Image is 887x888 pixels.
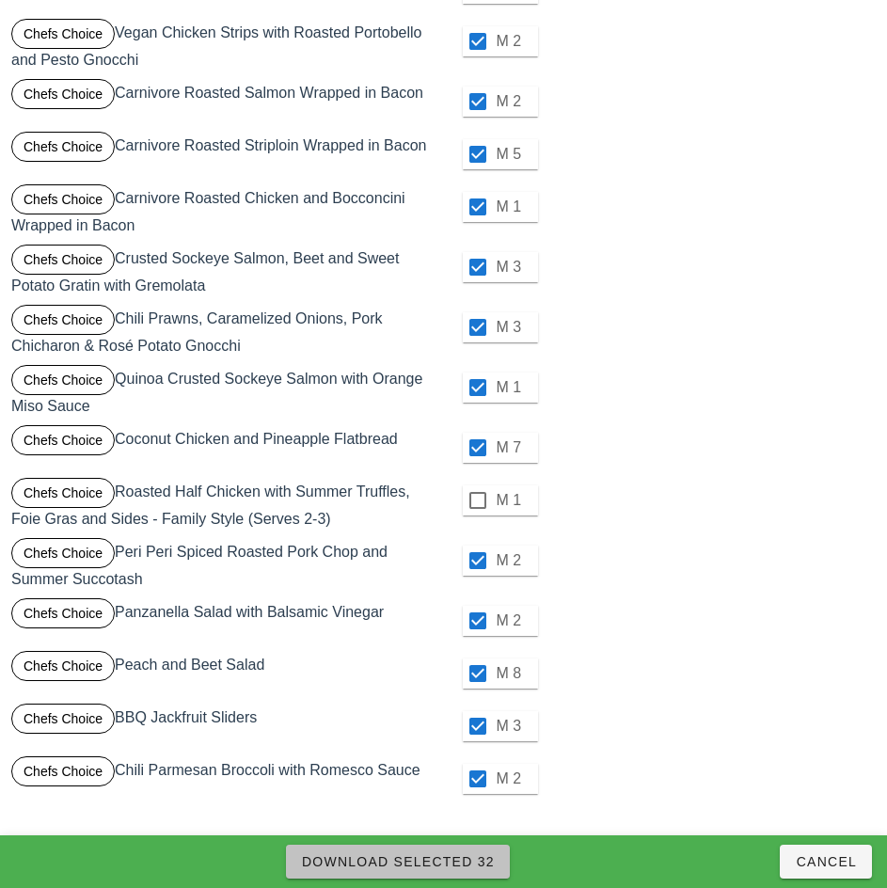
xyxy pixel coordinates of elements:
[497,378,534,397] label: M 1
[497,611,534,630] label: M 2
[497,438,534,457] label: M 7
[301,854,495,869] span: Download Selected 32
[497,664,534,683] label: M 8
[24,539,103,567] span: Chefs Choice
[497,769,534,788] label: M 2
[780,845,872,879] button: Cancel
[8,75,444,128] div: Carnivore Roasted Salmon Wrapped in Bacon
[497,258,534,277] label: M 3
[497,145,534,164] label: M 5
[8,421,444,474] div: Coconut Chicken and Pineapple Flatbread
[497,551,534,570] label: M 2
[8,700,444,753] div: BBQ Jackfruit Sliders
[24,185,103,214] span: Chefs Choice
[24,479,103,507] span: Chefs Choice
[8,181,444,241] div: Carnivore Roasted Chicken and Bocconcini Wrapped in Bacon
[24,20,103,48] span: Chefs Choice
[8,647,444,700] div: Peach and Beet Salad
[8,361,444,421] div: Quinoa Crusted Sockeye Salmon with Orange Miso Sauce
[497,318,534,337] label: M 3
[24,133,103,161] span: Chefs Choice
[497,92,534,111] label: M 2
[8,595,444,647] div: Panzanella Salad with Balsamic Vinegar
[497,717,534,736] label: M 3
[24,366,103,394] span: Chefs Choice
[497,198,534,216] label: M 1
[8,241,444,301] div: Crusted Sockeye Salmon, Beet and Sweet Potato Gratin with Gremolata
[497,32,534,51] label: M 2
[24,426,103,454] span: Chefs Choice
[286,845,510,879] button: Download Selected 32
[24,705,103,733] span: Chefs Choice
[795,854,857,869] span: Cancel
[24,757,103,785] span: Chefs Choice
[8,753,444,805] div: Chili Parmesan Broccoli with Romesco Sauce
[24,80,103,108] span: Chefs Choice
[24,599,103,627] span: Chefs Choice
[8,128,444,181] div: Carnivore Roasted Striploin Wrapped in Bacon
[8,534,444,595] div: Peri Peri Spiced Roasted Pork Chop and Summer Succotash
[24,306,103,334] span: Chefs Choice
[8,474,444,534] div: Roasted Half Chicken with Summer Truffles, Foie Gras and Sides - Family Style (Serves 2-3)
[8,15,444,75] div: Vegan Chicken Strips with Roasted Portobello and Pesto Gnocchi
[24,246,103,274] span: Chefs Choice
[24,652,103,680] span: Chefs Choice
[8,301,444,361] div: Chili Prawns, Caramelized Onions, Pork Chicharon & Rosé Potato Gnocchi
[497,491,534,510] label: M 1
